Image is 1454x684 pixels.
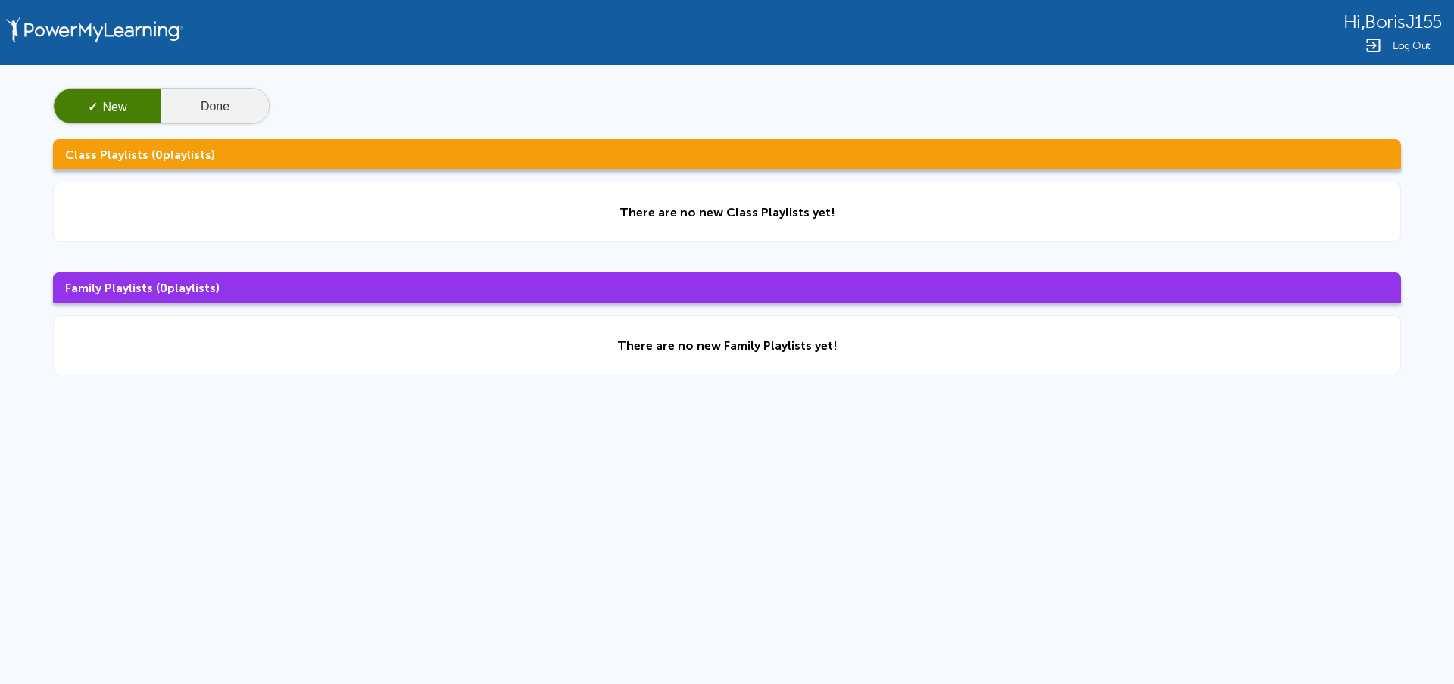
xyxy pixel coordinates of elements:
div: There are no new Family Playlists yet! [617,338,838,353]
span: Hi [1343,12,1361,33]
img: Logout Icon [1364,36,1382,54]
span: Log Out [1393,40,1431,51]
span: 0 [155,148,163,162]
div: , [1343,11,1442,33]
button: Done [161,89,269,125]
span: 0 [160,281,167,295]
h3: Class Playlists ( playlists) [53,139,1401,169]
span: BorisJ155 [1365,12,1442,33]
div: There are no new Class Playlists yet! [619,205,835,219]
span: ✓ [88,101,98,113]
button: ✓New [54,89,161,125]
h3: Family Playlists ( playlists) [53,272,1401,303]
